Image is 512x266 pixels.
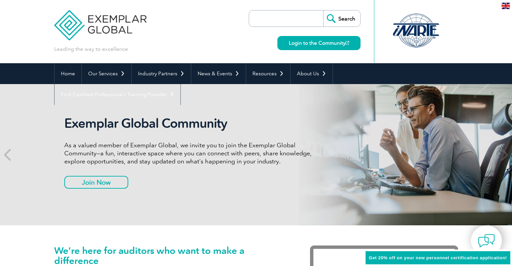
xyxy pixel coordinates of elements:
a: News & Events [191,63,246,84]
h2: Exemplar Global Community [64,116,317,131]
input: Search [323,10,360,27]
span: Get 20% off on your new personnel certification application! [369,255,507,260]
a: Resources [246,63,290,84]
a: Find Certified Professional / Training Provider [55,84,180,105]
a: Home [55,63,81,84]
a: Industry Partners [132,63,191,84]
h1: We’re here for auditors who want to make a difference [54,245,290,266]
p: Leading the way to excellence [54,45,128,53]
img: open_square.png [345,41,349,45]
p: As a valued member of Exemplar Global, we invite you to join the Exemplar Global Community—a fun,... [64,141,317,165]
img: contact-chat.png [478,232,495,249]
a: About Us [291,63,333,84]
a: Join Now [64,176,128,189]
img: en [502,3,510,9]
a: Login to the Community [277,36,361,50]
a: Our Services [82,63,131,84]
